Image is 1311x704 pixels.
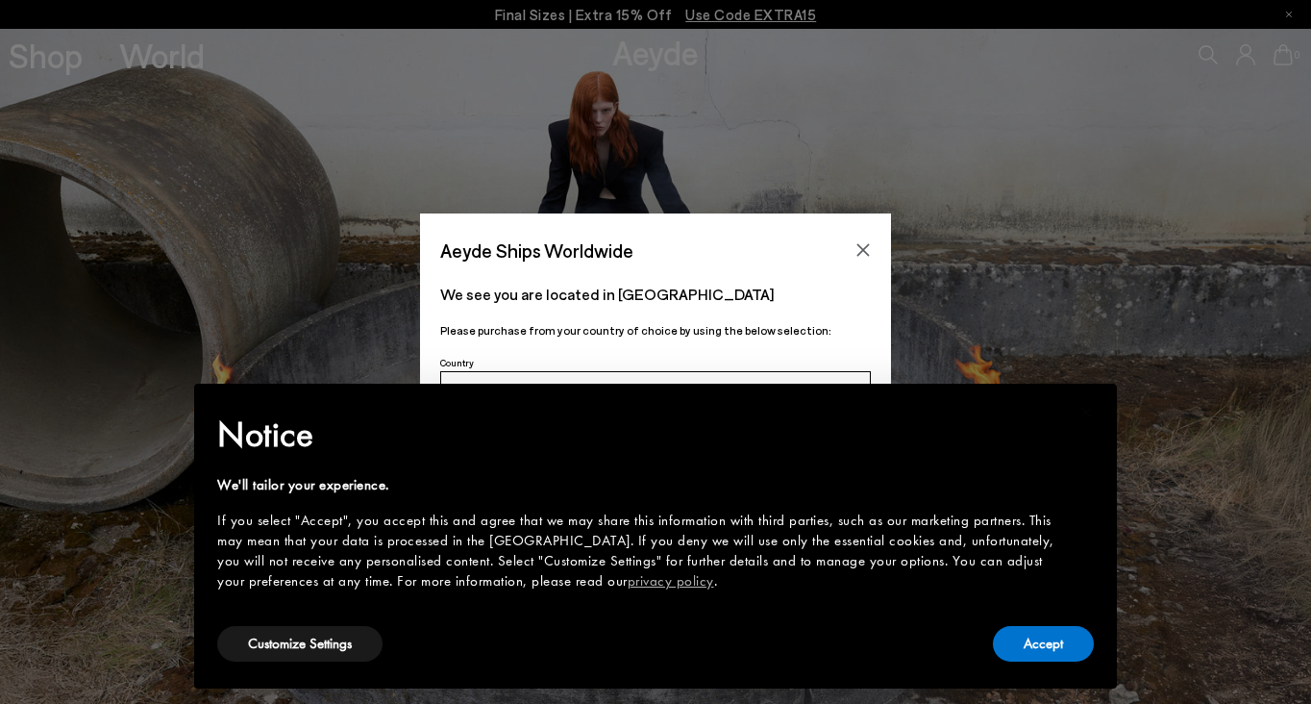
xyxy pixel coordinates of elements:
div: We'll tailor your experience. [217,475,1063,495]
a: privacy policy [628,571,714,591]
h2: Notice [217,410,1063,460]
p: Please purchase from your country of choice by using the below selection: [440,321,871,339]
button: Close [849,236,878,264]
span: Aeyde Ships Worldwide [440,234,633,267]
button: Customize Settings [217,626,383,662]
button: Accept [993,626,1094,662]
p: We see you are located in [GEOGRAPHIC_DATA] [440,283,871,306]
span: × [1080,397,1093,427]
span: Country [440,357,474,368]
div: If you select "Accept", you accept this and agree that we may share this information with third p... [217,511,1063,591]
button: Close this notice [1063,390,1109,436]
